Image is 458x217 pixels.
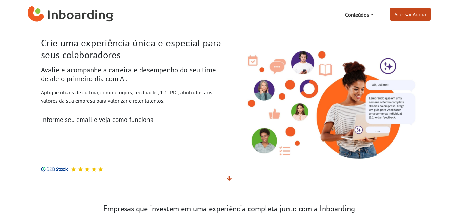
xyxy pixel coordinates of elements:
[41,115,224,123] h3: Informe seu email e veja como funciona
[71,167,76,172] img: Avaliação 5 estrelas no B2B Stack
[41,37,224,61] h1: Crie uma experiência única e especial para seus colaboradores
[41,204,417,213] h3: Empresas que investem em uma experiência completa junto com a Inboarding
[41,88,224,105] p: Aplique rituais de cultura, como elogios, feedbacks, 1:1, PDI, alinhados aos valores da sua empre...
[227,175,232,182] span: Veja mais detalhes abaixo
[41,126,208,158] iframe: Form 0
[28,4,114,25] img: Inboarding Home
[234,39,417,162] img: Inboarding - Rutuais de Cultura com Inteligência Ariticial. Feedback, conversas 1:1, PDI.
[390,8,431,21] a: Acessar Agora
[28,3,114,26] a: Inboarding Home Page
[342,8,376,21] a: Conteúdos
[68,167,103,172] div: Avaliação 5 estrelas no B2B Stack
[41,167,68,172] img: B2B Stack logo
[84,167,90,172] img: Avaliação 5 estrelas no B2B Stack
[78,167,83,172] img: Avaliação 5 estrelas no B2B Stack
[41,66,224,83] h2: Avalie e acompanhe a carreira e desempenho do seu time desde o primeiro dia com AI.
[91,167,97,172] img: Avaliação 5 estrelas no B2B Stack
[98,167,103,172] img: Avaliação 5 estrelas no B2B Stack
